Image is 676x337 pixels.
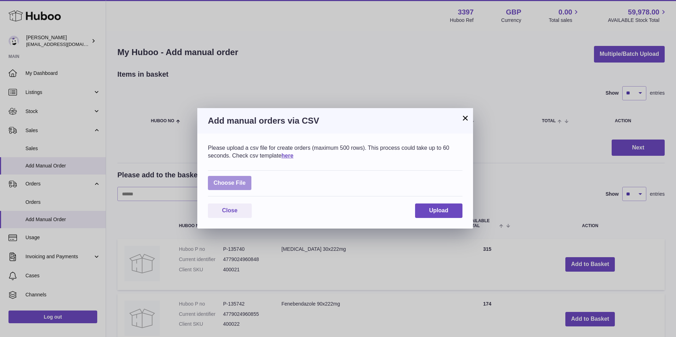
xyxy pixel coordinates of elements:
[208,176,251,190] span: Choose File
[208,144,462,159] div: Please upload a csv file for create orders (maximum 500 rows). This process could take up to 60 s...
[208,203,252,218] button: Close
[222,207,238,213] span: Close
[429,207,448,213] span: Upload
[461,114,470,122] button: ×
[415,203,462,218] button: Upload
[281,153,293,159] a: here
[208,115,462,126] h3: Add manual orders via CSV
